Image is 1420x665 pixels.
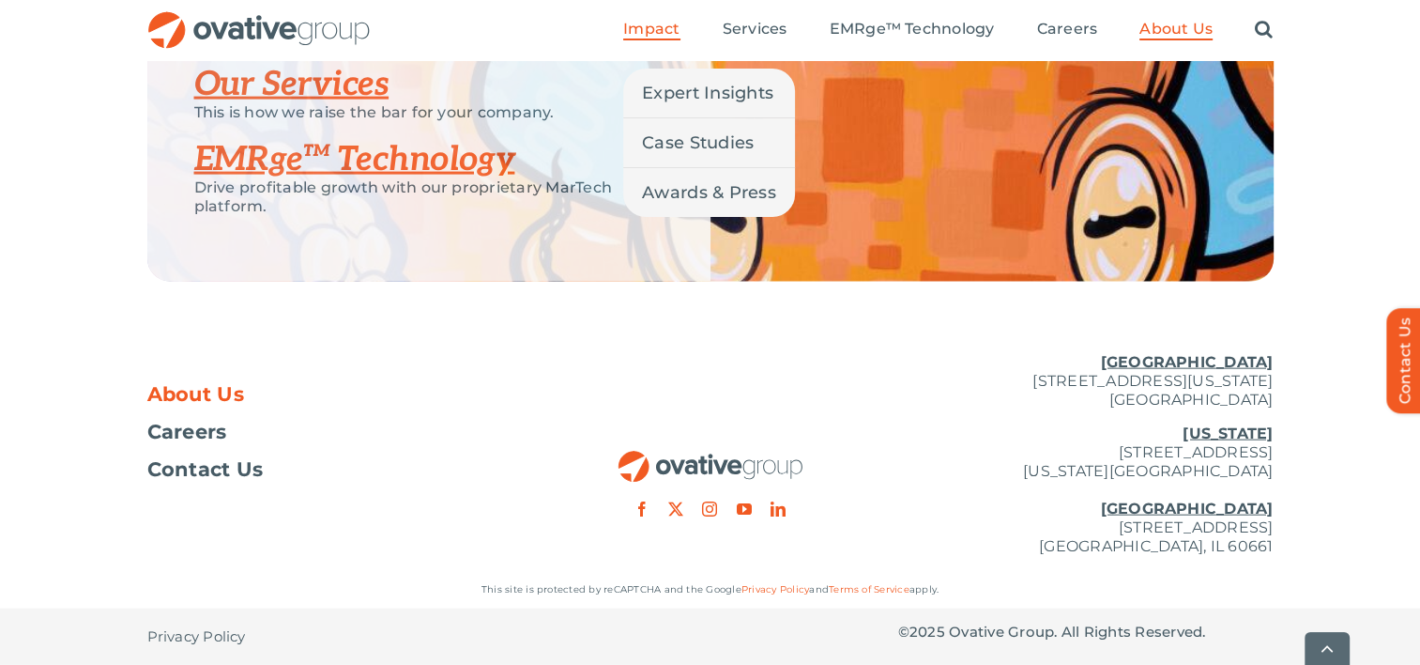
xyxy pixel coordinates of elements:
[634,502,649,517] a: facebook
[147,385,523,479] nav: Footer Menu
[741,583,809,595] a: Privacy Policy
[194,139,515,180] a: EMRge™ Technology
[702,502,717,517] a: instagram
[771,502,786,517] a: linkedin
[1183,425,1273,442] u: [US_STATE]
[194,103,664,122] p: This is how we raise the bar for your company.
[147,460,264,479] span: Contact Us
[829,20,994,39] span: EMRge™ Technology
[1255,20,1273,40] a: Search
[147,580,1274,599] p: This site is protected by reCAPTCHA and the Google and apply.
[1037,20,1098,39] span: Careers
[642,80,773,106] span: Expert Insights
[147,627,246,646] span: Privacy Policy
[194,64,389,105] a: Our Services
[623,20,679,39] span: Impact
[194,178,664,216] p: Drive profitable growth with our proprietary MarTech platform.
[1100,353,1273,371] u: [GEOGRAPHIC_DATA]
[668,502,683,517] a: twitter
[147,460,523,479] a: Contact Us
[737,502,752,517] a: youtube
[623,69,795,117] a: Expert Insights
[147,423,227,441] span: Careers
[146,9,372,27] a: OG_Full_horizontal_RGB
[829,20,994,40] a: EMRge™ Technology
[1100,500,1273,518] u: [GEOGRAPHIC_DATA]
[898,425,1274,556] p: [STREET_ADDRESS] [US_STATE][GEOGRAPHIC_DATA] [STREET_ADDRESS] [GEOGRAPHIC_DATA], IL 60661
[1139,20,1213,40] a: About Us
[642,179,776,206] span: Awards & Press
[723,20,787,39] span: Services
[147,609,246,665] a: Privacy Policy
[1037,20,1098,40] a: Careers
[147,385,523,404] a: About Us
[617,449,804,467] a: OG_Full_horizontal_RGB
[723,20,787,40] a: Services
[909,623,945,641] span: 2025
[623,168,795,217] a: Awards & Press
[623,20,679,40] a: Impact
[623,118,795,167] a: Case Studies
[642,130,754,156] span: Case Studies
[1139,20,1213,39] span: About Us
[147,423,523,441] a: Careers
[898,623,1274,642] p: © Ovative Group. All Rights Reserved.
[898,353,1274,410] p: [STREET_ADDRESS][US_STATE] [GEOGRAPHIC_DATA]
[147,609,523,665] nav: Footer - Privacy Policy
[147,385,245,404] span: About Us
[829,583,909,595] a: Terms of Service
